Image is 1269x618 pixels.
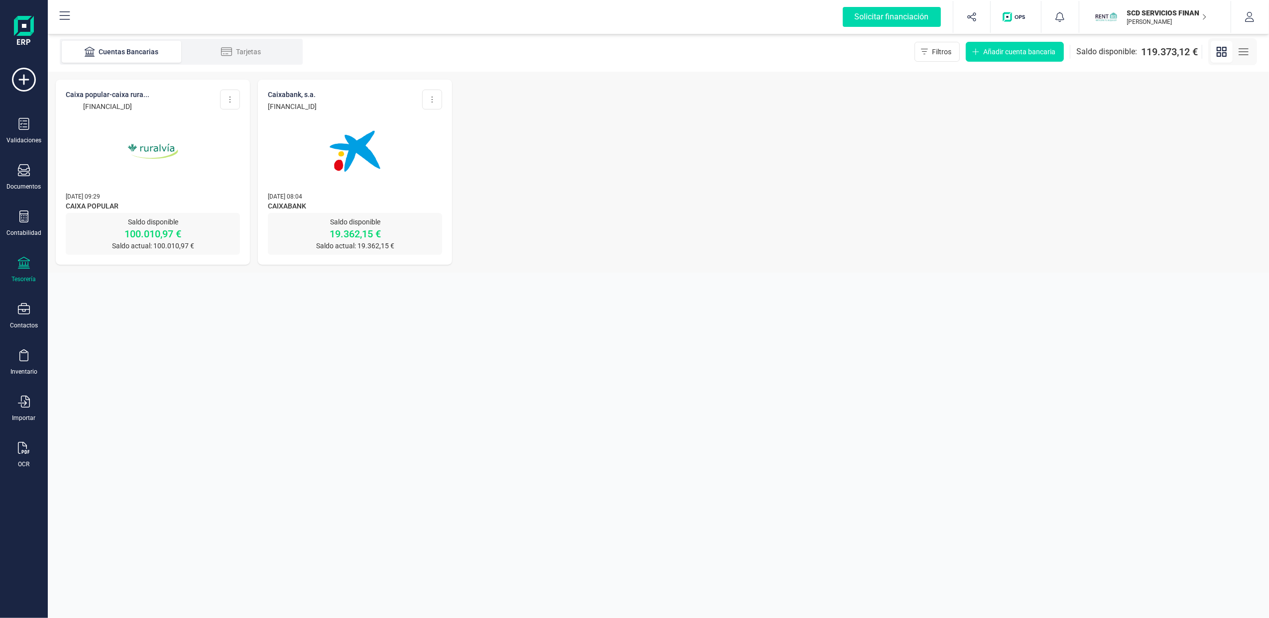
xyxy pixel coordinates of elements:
[66,227,240,241] p: 100.010,97 €
[983,47,1055,57] span: Añadir cuenta bancaria
[1003,12,1029,22] img: Logo de OPS
[268,241,442,251] p: Saldo actual: 19.362,15 €
[6,136,41,144] div: Validaciones
[1127,8,1207,18] p: SCD SERVICIOS FINANCIEROS SL
[82,47,161,57] div: Cuentas Bancarias
[12,414,36,422] div: Importar
[10,368,37,376] div: Inventario
[915,42,960,62] button: Filtros
[12,275,36,283] div: Tesorería
[1091,1,1219,33] button: SCSCD SERVICIOS FINANCIEROS SL[PERSON_NAME]
[1076,46,1137,58] span: Saldo disponible:
[66,241,240,251] p: Saldo actual: 100.010,97 €
[66,201,240,213] span: CAIXA POPULAR
[1127,18,1207,26] p: [PERSON_NAME]
[843,7,941,27] div: Solicitar financiación
[268,193,302,200] span: [DATE] 08:04
[1141,45,1198,59] span: 119.373,12 €
[932,47,951,57] span: Filtros
[997,1,1035,33] button: Logo de OPS
[66,217,240,227] p: Saldo disponible
[18,460,30,468] div: OCR
[966,42,1064,62] button: Añadir cuenta bancaria
[268,201,442,213] span: CAIXABANK
[66,90,149,100] p: CAIXA POPULAR-CAIXA RURA...
[268,227,442,241] p: 19.362,15 €
[268,102,317,111] p: [FINANCIAL_ID]
[268,90,317,100] p: CAIXABANK, S.A.
[66,102,149,111] p: [FINANCIAL_ID]
[831,1,953,33] button: Solicitar financiación
[6,229,41,237] div: Contabilidad
[14,16,34,48] img: Logo Finanedi
[201,47,281,57] div: Tarjetas
[66,193,100,200] span: [DATE] 09:29
[10,321,38,329] div: Contactos
[268,217,442,227] p: Saldo disponible
[1095,6,1117,28] img: SC
[7,183,41,191] div: Documentos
